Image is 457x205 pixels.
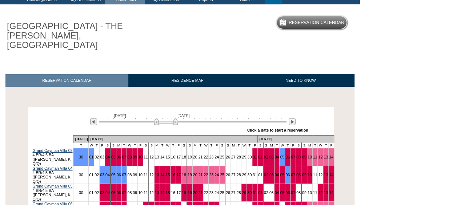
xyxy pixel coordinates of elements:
td: 12 [149,184,154,201]
td: F [252,142,258,148]
td: S [187,142,192,148]
a: 05 [111,155,116,159]
td: 24 [214,148,220,166]
a: 02 [264,173,268,177]
td: 31 [252,166,258,184]
td: S [149,142,154,148]
td: 27 [230,166,236,184]
a: 13 [324,155,328,159]
a: 13 [155,190,159,195]
td: 26 [225,148,230,166]
td: [DATE] [73,135,89,142]
td: 09 [132,166,138,184]
a: 05 [111,190,116,195]
td: 27 [230,184,236,201]
td: F [329,142,334,148]
td: 20 [192,148,198,166]
a: 01 [89,155,93,159]
td: [DATE] [89,135,258,142]
a: 29 [242,190,246,195]
a: 14 [329,190,333,195]
h5: Reservation Calendar [289,20,344,25]
td: F [176,142,181,148]
a: 06 [117,173,121,177]
td: 24 [214,184,220,201]
a: 04 [105,155,110,159]
a: 07 [122,190,127,195]
a: 01 [258,190,262,195]
td: 17 [176,148,181,166]
a: 03 [269,173,274,177]
td: S [181,142,187,148]
a: 13 [324,173,328,177]
a: 17 [176,173,181,177]
a: 05 [280,173,284,177]
a: 05 [280,190,284,195]
a: 30 [79,155,83,159]
img: Previous [90,118,97,125]
a: 13 [155,173,159,177]
td: 02 [263,184,269,201]
td: T [121,142,127,148]
td: S [225,142,230,148]
td: 4 BR/4.5 BA ([PERSON_NAME], K, Q/Q) [32,184,73,201]
a: 08 [296,155,301,159]
td: M [269,142,274,148]
td: 01 [89,166,94,184]
td: T [198,142,203,148]
a: Grand Cayman Villa 03 [33,148,73,153]
td: 27 [230,148,236,166]
td: T [274,142,280,148]
td: 18 [181,148,187,166]
td: 08 [127,184,132,201]
td: T [236,142,241,148]
a: 04 [275,173,279,177]
td: W [165,142,171,148]
a: 03 [100,190,104,195]
td: 08 [127,166,132,184]
td: 09 [301,184,307,201]
a: 04 [275,190,279,195]
td: 10 [138,184,143,201]
a: NEED TO KNOW [246,74,354,87]
td: T [73,142,89,148]
a: 04 [105,190,110,195]
td: 21 [198,148,203,166]
a: 06 [285,190,290,195]
td: 28 [236,166,241,184]
a: 15 [165,173,170,177]
a: 14 [329,155,333,159]
td: 25 [219,184,225,201]
td: 16 [171,184,176,201]
td: 02 [94,184,100,201]
a: 06 [285,173,290,177]
a: 20 [193,173,197,177]
td: F [290,142,296,148]
td: 12 [149,166,154,184]
td: S [143,142,148,148]
a: Grand Cayman Villa 04 [33,166,73,170]
td: 08 [296,184,301,201]
a: 05 [111,173,116,177]
td: S [111,142,116,148]
td: 30 [73,166,89,184]
td: T [171,142,176,148]
a: 01 [258,155,262,159]
a: 13 [324,190,328,195]
td: 25 [219,148,225,166]
td: T [312,142,318,148]
td: T [209,142,214,148]
td: M [116,142,121,148]
td: 30 [247,148,252,166]
td: [DATE] [258,135,334,142]
td: S [219,142,225,148]
td: 11 [143,148,148,166]
td: 01 [258,166,263,184]
td: 16 [171,148,176,166]
a: 02 [264,155,268,159]
a: 14 [160,190,165,195]
a: 07 [122,173,127,177]
a: 09 [302,173,306,177]
a: 25 [220,173,224,177]
a: 07 [291,173,295,177]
